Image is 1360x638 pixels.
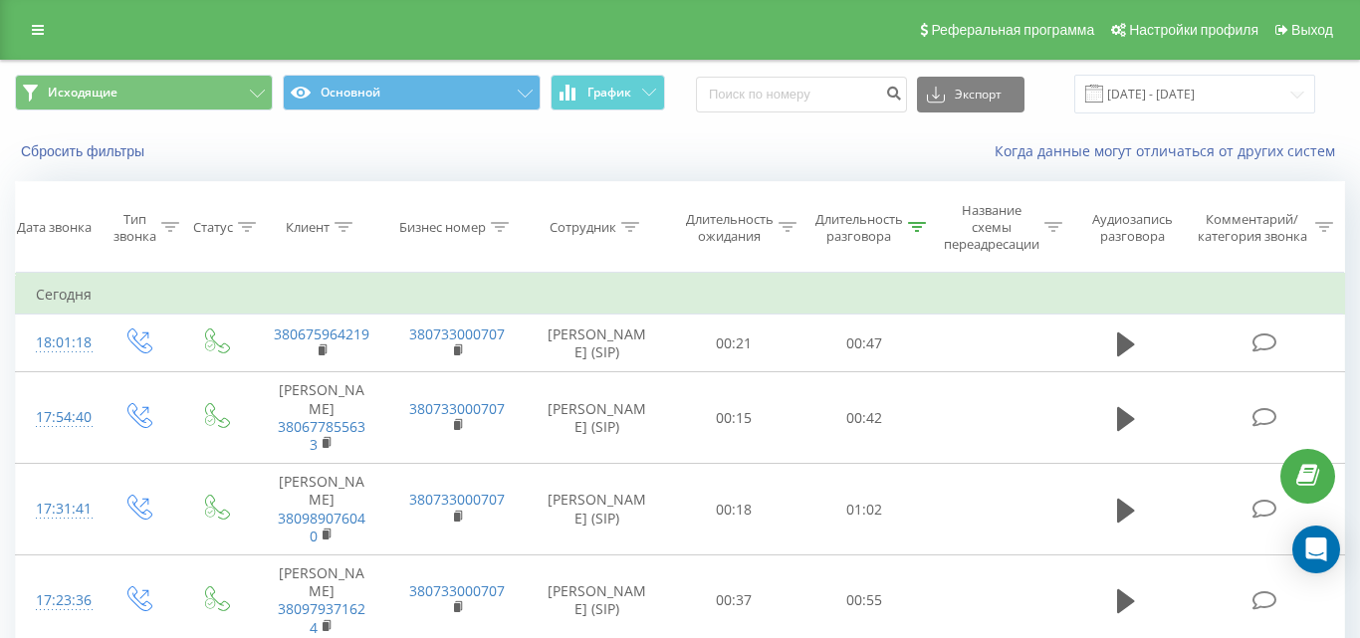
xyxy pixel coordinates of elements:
button: Основной [283,75,541,110]
a: 380733000707 [409,324,505,343]
td: 00:21 [669,315,798,372]
td: [PERSON_NAME] (SIP) [524,372,669,464]
div: Сотрудник [550,219,616,236]
span: Выход [1291,22,1333,38]
a: 380989076040 [278,509,365,545]
div: Тип звонка [113,211,156,245]
td: 00:18 [669,464,798,555]
td: 01:02 [799,464,929,555]
button: Сбросить фильтры [15,142,154,160]
div: Дата звонка [17,219,92,236]
div: 17:31:41 [36,490,79,529]
button: Экспорт [917,77,1024,112]
td: Сегодня [16,275,1345,315]
a: 380733000707 [409,581,505,600]
div: Клиент [286,219,330,236]
a: 380733000707 [409,399,505,418]
div: Комментарий/категория звонка [1194,211,1310,245]
button: Исходящие [15,75,273,110]
div: Название схемы переадресации [944,202,1039,253]
td: [PERSON_NAME] (SIP) [524,464,669,555]
td: 00:15 [669,372,798,464]
td: [PERSON_NAME] [254,372,389,464]
a: 380733000707 [409,490,505,509]
a: 380979371624 [278,599,365,636]
span: График [587,86,631,100]
div: 18:01:18 [36,323,79,362]
td: 00:47 [799,315,929,372]
span: Реферальная программа [931,22,1094,38]
div: Статус [193,219,233,236]
div: Бизнес номер [399,219,486,236]
td: [PERSON_NAME] (SIP) [524,315,669,372]
div: Open Intercom Messenger [1292,526,1340,573]
td: [PERSON_NAME] [254,464,389,555]
div: 17:23:36 [36,581,79,620]
a: 380677855633 [278,417,365,454]
div: Длительность ожидания [686,211,774,245]
span: Настройки профиля [1129,22,1258,38]
button: График [551,75,665,110]
a: Когда данные могут отличаться от других систем [995,141,1345,160]
div: Длительность разговора [815,211,903,245]
a: 380675964219 [274,324,369,343]
span: Исходящие [48,85,117,101]
div: Аудиозапись разговора [1082,211,1184,245]
div: 17:54:40 [36,398,79,437]
td: 00:42 [799,372,929,464]
input: Поиск по номеру [696,77,907,112]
